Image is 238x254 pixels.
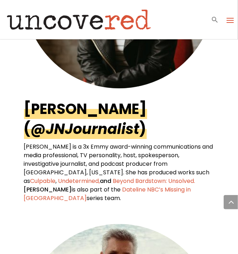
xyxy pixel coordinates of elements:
[24,99,147,139] a: [PERSON_NAME] (@JNJournalist)
[58,177,100,185] span: Undetermined,
[72,185,121,194] span: is also part of the
[112,177,195,185] a: Beyond Bardstown: Unsolved.
[30,177,56,185] a: Culpable
[24,143,213,185] span: [PERSON_NAME] is a 3x Emmy award-winning communications and media professional, TV personality, h...
[31,119,140,139] em: @JNJournalist
[113,177,195,185] span: Beyond Bardstown: Unsolved.
[24,143,214,203] p: and [PERSON_NAME]
[57,177,100,185] a: Undetermined,
[24,185,191,202] a: Dateline NBC’s Missing in [GEOGRAPHIC_DATA]
[87,194,121,202] span: series team.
